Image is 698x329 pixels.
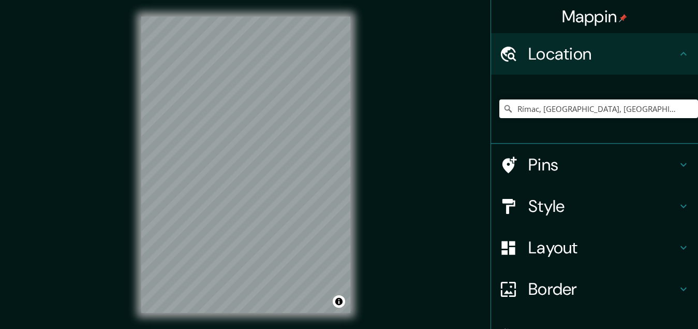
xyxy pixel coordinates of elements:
[491,227,698,268] div: Layout
[528,237,677,258] h4: Layout
[491,33,698,75] div: Location
[141,17,350,313] canvas: Map
[491,185,698,227] div: Style
[562,6,628,27] h4: Mappin
[333,295,345,308] button: Toggle attribution
[619,14,627,22] img: pin-icon.png
[499,99,698,118] input: Pick your city or area
[528,44,677,64] h4: Location
[528,154,677,175] h4: Pins
[528,196,677,217] h4: Style
[528,279,677,299] h4: Border
[491,268,698,310] div: Border
[491,144,698,185] div: Pins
